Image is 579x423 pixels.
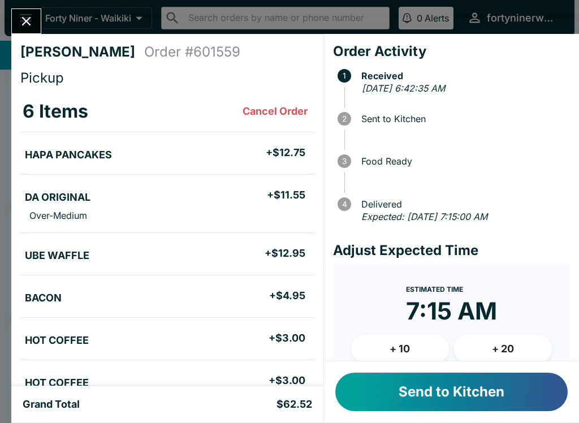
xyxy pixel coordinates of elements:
[342,200,347,209] text: 4
[333,242,570,259] h4: Adjust Expected Time
[333,43,570,60] h4: Order Activity
[25,334,89,347] h5: HOT COFFEE
[342,114,347,123] text: 2
[23,100,88,123] h3: 6 Items
[12,9,41,33] button: Close
[351,335,450,363] button: + 10
[269,331,305,345] h5: + $3.00
[269,374,305,387] h5: + $3.00
[453,335,552,363] button: + 20
[20,70,64,86] span: Pickup
[25,249,89,262] h5: UBE WAFFLE
[29,210,87,221] p: Over-Medium
[269,289,305,303] h5: + $4.95
[342,157,347,166] text: 3
[362,83,445,94] em: [DATE] 6:42:35 AM
[276,398,312,411] h5: $62.52
[406,296,497,326] time: 7:15 AM
[25,291,62,305] h5: BACON
[25,191,90,204] h5: DA ORIGINAL
[406,285,463,293] span: Estimated Time
[25,148,112,162] h5: HAPA PANCAKES
[20,91,314,402] table: orders table
[267,188,305,202] h5: + $11.55
[20,44,144,61] h4: [PERSON_NAME]
[356,156,570,166] span: Food Ready
[238,100,312,123] button: Cancel Order
[335,373,568,411] button: Send to Kitchen
[343,71,346,80] text: 1
[144,44,240,61] h4: Order # 601559
[266,146,305,159] h5: + $12.75
[356,199,570,209] span: Delivered
[265,247,305,260] h5: + $12.95
[356,71,570,81] span: Received
[25,376,89,390] h5: HOT COFFEE
[361,211,487,222] em: Expected: [DATE] 7:15:00 AM
[356,114,570,124] span: Sent to Kitchen
[23,398,80,411] h5: Grand Total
